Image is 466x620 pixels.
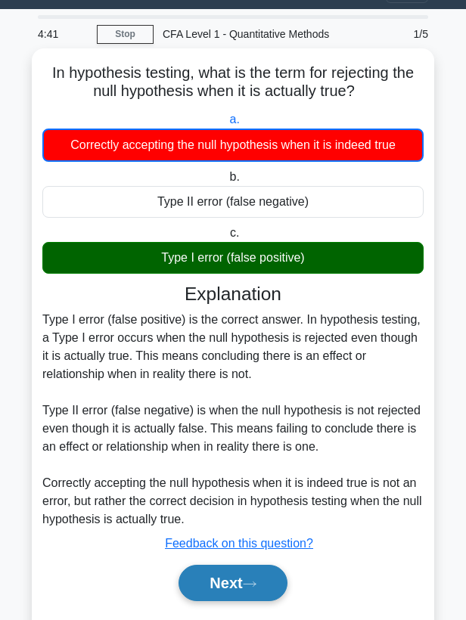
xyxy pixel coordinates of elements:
[165,537,313,550] a: Feedback on this question?
[179,565,287,601] button: Next
[29,19,97,49] div: 4:41
[97,25,154,44] a: Stop
[154,19,369,49] div: CFA Level 1 - Quantitative Methods
[230,170,240,183] span: b.
[42,242,424,274] div: Type I error (false positive)
[230,226,239,239] span: c.
[51,283,415,305] h3: Explanation
[41,64,425,101] h5: In hypothesis testing, what is the term for rejecting the null hypothesis when it is actually true?
[42,129,424,162] div: Correctly accepting the null hypothesis when it is indeed true
[369,19,437,49] div: 1/5
[42,186,424,218] div: Type II error (false negative)
[42,311,424,529] div: Type I error (false positive) is the correct answer. In hypothesis testing, a Type I error occurs...
[230,113,240,126] span: a.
